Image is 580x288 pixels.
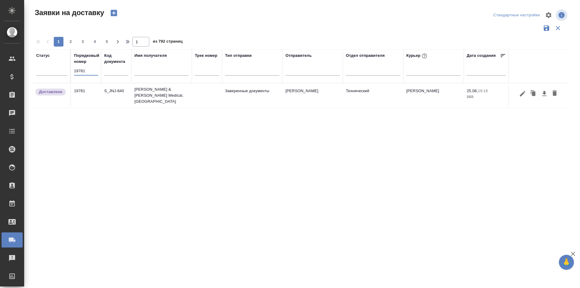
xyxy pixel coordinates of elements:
p: 25.08, [467,89,478,93]
span: 2 [66,39,76,45]
td: [PERSON_NAME] [282,85,343,106]
td: [PERSON_NAME] [403,85,464,106]
span: Заявки на доставку [33,8,104,18]
div: Код документа [104,53,128,65]
div: Имя получателя [134,53,167,59]
button: Клонировать [528,88,539,99]
p: 19:16 [478,89,488,93]
td: Заверенные документы [222,85,282,106]
td: S_JNJ-840 [101,85,131,106]
div: Порядковый номер [74,53,99,65]
button: Удалить [549,88,560,99]
td: 19781 [71,85,101,106]
span: 4 [90,39,100,45]
span: 3 [78,39,88,45]
div: Курьер [406,52,428,60]
button: 🙏 [559,255,574,270]
button: 3 [78,37,88,47]
button: При выборе курьера статус заявки автоматически поменяется на «Принята» [420,52,428,60]
button: 5 [102,37,112,47]
div: Документы доставлены, фактическая дата доставки проставиться автоматически [35,88,67,96]
div: Дата создания [467,53,496,59]
span: Настроить таблицу [541,8,556,22]
div: Статус [36,53,50,59]
button: 2 [66,37,76,47]
span: из 792 страниц [153,38,182,47]
span: 🙏 [561,256,572,269]
td: Технический [343,85,403,106]
div: split button [492,11,541,20]
button: Сбросить фильтры [552,22,564,34]
p: 2025 [467,94,506,100]
button: 4 [90,37,100,47]
span: Посмотреть информацию [556,9,569,21]
td: [PERSON_NAME] & [PERSON_NAME] Medical, [GEOGRAPHIC_DATA] [131,83,192,108]
div: Трек номер [195,53,217,59]
div: Отдел отправителя [346,53,385,59]
button: Редактировать [517,88,528,99]
button: Создать [107,8,121,18]
div: Отправитель [285,53,312,59]
span: 5 [102,39,112,45]
div: Тип отправки [225,53,252,59]
button: Скачать [539,88,549,99]
button: Сохранить фильтры [541,22,552,34]
p: Доставлена [39,89,62,95]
